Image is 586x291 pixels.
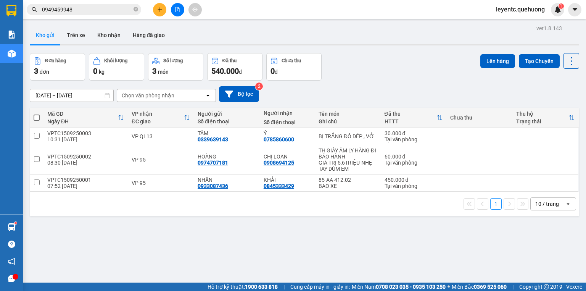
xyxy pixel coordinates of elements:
div: 10:31 [DATE] [47,136,124,142]
span: | [283,283,285,291]
button: Lên hàng [480,54,515,68]
div: VP QL13 [132,133,190,139]
sup: 1 [14,222,17,224]
div: HTTT [385,118,437,124]
span: ⚪️ [448,285,450,288]
button: Đã thu540.000đ [207,53,262,81]
button: Số lượng3món [148,53,203,81]
div: ĐC giao [132,118,184,124]
span: plus [157,7,163,12]
img: warehouse-icon [8,223,16,231]
div: Chưa thu [450,115,509,121]
div: 10 / trang [535,200,559,208]
button: file-add [171,3,184,16]
button: Đơn hàng3đơn [30,53,85,81]
div: NHÂN [198,177,256,183]
div: HOÀNG [198,154,256,160]
span: close-circle [134,6,138,13]
div: Chưa thu [282,58,301,63]
button: Kho nhận [91,26,127,44]
span: search [32,7,37,12]
div: ver 1.8.143 [536,24,562,32]
div: 0974707181 [198,160,228,166]
div: VP nhận [132,111,184,117]
div: Khối lượng [104,58,127,63]
sup: 1 [559,3,564,9]
button: Kho gửi [30,26,61,44]
span: close-circle [134,7,138,11]
div: BAO XE [319,183,377,189]
span: đơn [40,69,49,75]
div: 07:52 [DATE] [47,183,124,189]
div: TÂM [198,130,256,136]
div: Ngày ĐH [47,118,118,124]
span: món [158,69,169,75]
div: Mã GD [47,111,118,117]
span: Hỗ trợ kỹ thuật: [208,283,278,291]
div: VP 95 [132,180,190,186]
button: caret-down [568,3,581,16]
button: 1 [490,198,502,210]
strong: 0708 023 035 - 0935 103 250 [376,284,446,290]
span: 3 [34,66,38,76]
div: Tại văn phòng [385,160,443,166]
div: Ý [264,130,311,136]
div: Trạng thái [516,118,568,124]
div: VP 95 [132,157,190,163]
span: message [8,275,15,282]
strong: 0369 525 060 [474,284,507,290]
div: Đã thu [385,111,437,117]
button: Khối lượng0kg [89,53,144,81]
strong: 1900 633 818 [245,284,278,290]
span: Miền Bắc [452,283,507,291]
th: Toggle SortBy [43,108,128,128]
button: Trên xe [61,26,91,44]
div: BỊ TRẮNG ĐỒ DÉP , VỞ [319,133,377,139]
div: 08:30 [DATE] [47,160,124,166]
span: đ [275,69,278,75]
svg: open [205,92,211,99]
span: aim [192,7,198,12]
svg: open [565,201,571,207]
span: Miền Nam [352,283,446,291]
span: 0 [270,66,275,76]
img: warehouse-icon [8,50,16,58]
div: GIÁ TRỊ 5,6TRIỆU-NHẸ TAY DÙM EM [319,160,377,172]
span: | [512,283,514,291]
input: Tìm tên, số ĐT hoặc mã đơn [42,5,132,14]
th: Toggle SortBy [128,108,194,128]
div: Tên món [319,111,377,117]
div: Đã thu [222,58,237,63]
img: icon-new-feature [554,6,561,13]
div: 60.000 đ [385,154,443,160]
span: 3 [152,66,156,76]
span: file-add [175,7,180,12]
div: 0908694125 [264,160,294,166]
div: CHỊ LOAN [264,154,311,160]
img: logo-vxr [6,5,16,16]
span: leyentc.quehuong [490,5,551,14]
span: 1 [560,3,562,9]
div: TH GIẤY ÂM LY HÀNG ĐI BẢO HÀNH [319,147,377,160]
div: Người gửi [198,111,256,117]
span: notification [8,258,15,265]
div: Số điện thoại [198,118,256,124]
div: VPTC1509250003 [47,130,124,136]
div: Đơn hàng [45,58,66,63]
div: 0785860600 [264,136,294,142]
div: 0933087436 [198,183,228,189]
div: Tại văn phòng [385,136,443,142]
th: Toggle SortBy [381,108,447,128]
span: 540.000 [211,66,239,76]
button: plus [153,3,166,16]
span: đ [239,69,242,75]
div: Ghi chú [319,118,377,124]
span: caret-down [572,6,578,13]
div: Số điện thoại [264,119,311,125]
div: 85-AA 412.02 [319,177,377,183]
input: Select a date range. [30,89,113,102]
th: Toggle SortBy [512,108,578,128]
button: Chưa thu0đ [266,53,322,81]
div: Người nhận [264,110,311,116]
span: question-circle [8,241,15,248]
